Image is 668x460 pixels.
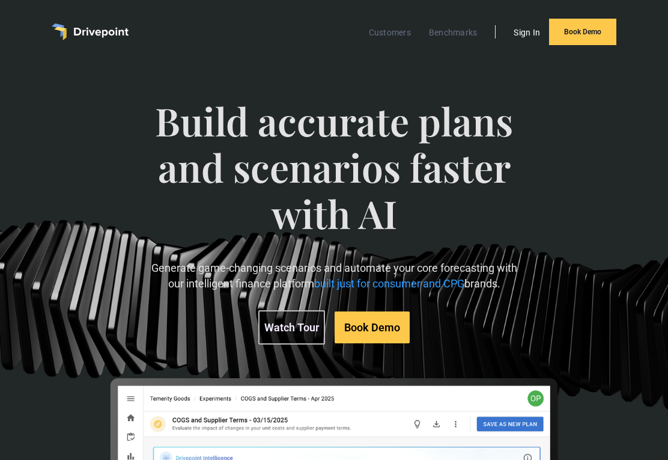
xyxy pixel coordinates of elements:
span: Build accurate plans and scenarios faster with AI [148,98,520,260]
a: home [52,23,129,40]
a: Watch Tour [258,310,325,345]
span: built just for consumer and CPG [314,277,464,290]
a: Customers [363,25,417,40]
a: Benchmarks [423,25,484,40]
a: Sign In [508,25,546,40]
a: Book Demo [335,311,410,343]
a: Book Demo [549,19,616,45]
p: Generate game-changing scenarios and automate your core forecasting with our intelligent finance ... [148,260,520,290]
